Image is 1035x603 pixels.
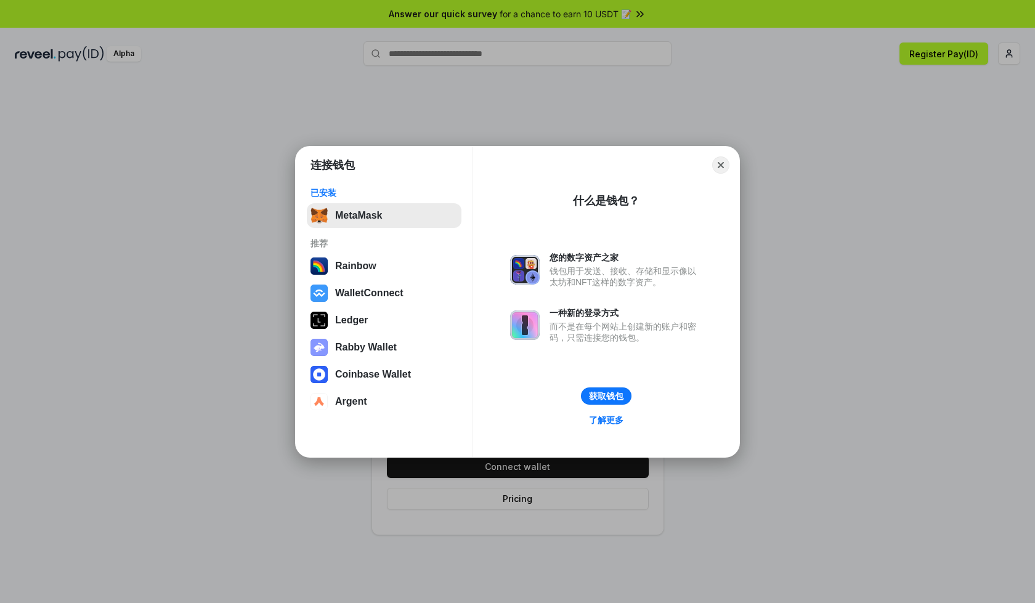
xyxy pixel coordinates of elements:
[310,238,458,249] div: 推荐
[581,387,631,405] button: 获取钱包
[335,210,382,221] div: MetaMask
[582,412,631,428] a: 了解更多
[573,193,639,208] div: 什么是钱包？
[310,257,328,275] img: svg+xml,%3Csvg%20width%3D%22120%22%20height%3D%22120%22%20viewBox%3D%220%200%20120%20120%22%20fil...
[335,315,368,326] div: Ledger
[335,288,404,299] div: WalletConnect
[307,308,461,333] button: Ledger
[310,393,328,410] img: svg+xml,%3Csvg%20width%3D%2228%22%20height%3D%2228%22%20viewBox%3D%220%200%2028%2028%22%20fill%3D...
[589,391,623,402] div: 获取钱包
[310,312,328,329] img: svg+xml,%3Csvg%20xmlns%3D%22http%3A%2F%2Fwww.w3.org%2F2000%2Fsvg%22%20width%3D%2228%22%20height%3...
[550,265,702,288] div: 钱包用于发送、接收、存储和显示像以太坊和NFT这样的数字资产。
[335,369,411,380] div: Coinbase Wallet
[310,207,328,224] img: svg+xml,%3Csvg%20fill%3D%22none%22%20height%3D%2233%22%20viewBox%3D%220%200%2035%2033%22%20width%...
[307,203,461,228] button: MetaMask
[307,254,461,278] button: Rainbow
[310,285,328,302] img: svg+xml,%3Csvg%20width%3D%2228%22%20height%3D%2228%22%20viewBox%3D%220%200%2028%2028%22%20fill%3D...
[307,281,461,306] button: WalletConnect
[335,261,376,272] div: Rainbow
[335,396,367,407] div: Argent
[307,335,461,360] button: Rabby Wallet
[307,362,461,387] button: Coinbase Wallet
[310,366,328,383] img: svg+xml,%3Csvg%20width%3D%2228%22%20height%3D%2228%22%20viewBox%3D%220%200%2028%2028%22%20fill%3D...
[310,187,458,198] div: 已安装
[589,415,623,426] div: 了解更多
[307,389,461,414] button: Argent
[310,158,355,172] h1: 连接钱包
[550,307,702,318] div: 一种新的登录方式
[335,342,397,353] div: Rabby Wallet
[712,156,729,174] button: Close
[510,255,540,285] img: svg+xml,%3Csvg%20xmlns%3D%22http%3A%2F%2Fwww.w3.org%2F2000%2Fsvg%22%20fill%3D%22none%22%20viewBox...
[550,252,702,263] div: 您的数字资产之家
[310,339,328,356] img: svg+xml,%3Csvg%20xmlns%3D%22http%3A%2F%2Fwww.w3.org%2F2000%2Fsvg%22%20fill%3D%22none%22%20viewBox...
[550,321,702,343] div: 而不是在每个网站上创建新的账户和密码，只需连接您的钱包。
[510,310,540,340] img: svg+xml,%3Csvg%20xmlns%3D%22http%3A%2F%2Fwww.w3.org%2F2000%2Fsvg%22%20fill%3D%22none%22%20viewBox...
